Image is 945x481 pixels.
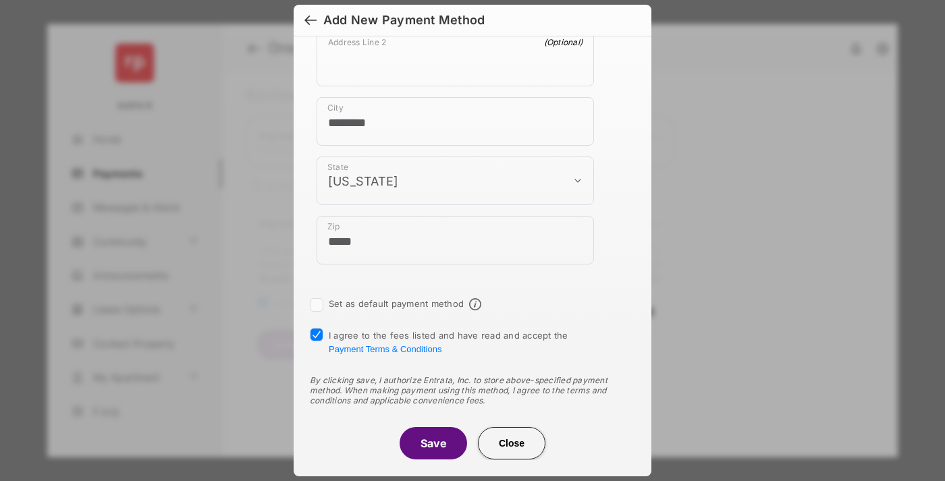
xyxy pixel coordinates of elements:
div: payment_method_screening[postal_addresses][administrativeArea] [317,157,594,205]
button: Save [400,427,467,459]
span: Default payment method info [469,298,481,310]
div: By clicking save, I authorize Entrata, Inc. to store above-specified payment method. When making ... [310,375,635,405]
div: payment_method_screening[postal_addresses][addressLine2] [317,31,594,86]
button: Close [478,427,545,459]
div: payment_method_screening[postal_addresses][postalCode] [317,216,594,264]
button: I agree to the fees listed and have read and accept the [329,344,441,354]
div: Add New Payment Method [323,13,485,28]
label: Set as default payment method [329,298,464,309]
span: I agree to the fees listed and have read and accept the [329,330,568,354]
div: payment_method_screening[postal_addresses][locality] [317,97,594,146]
